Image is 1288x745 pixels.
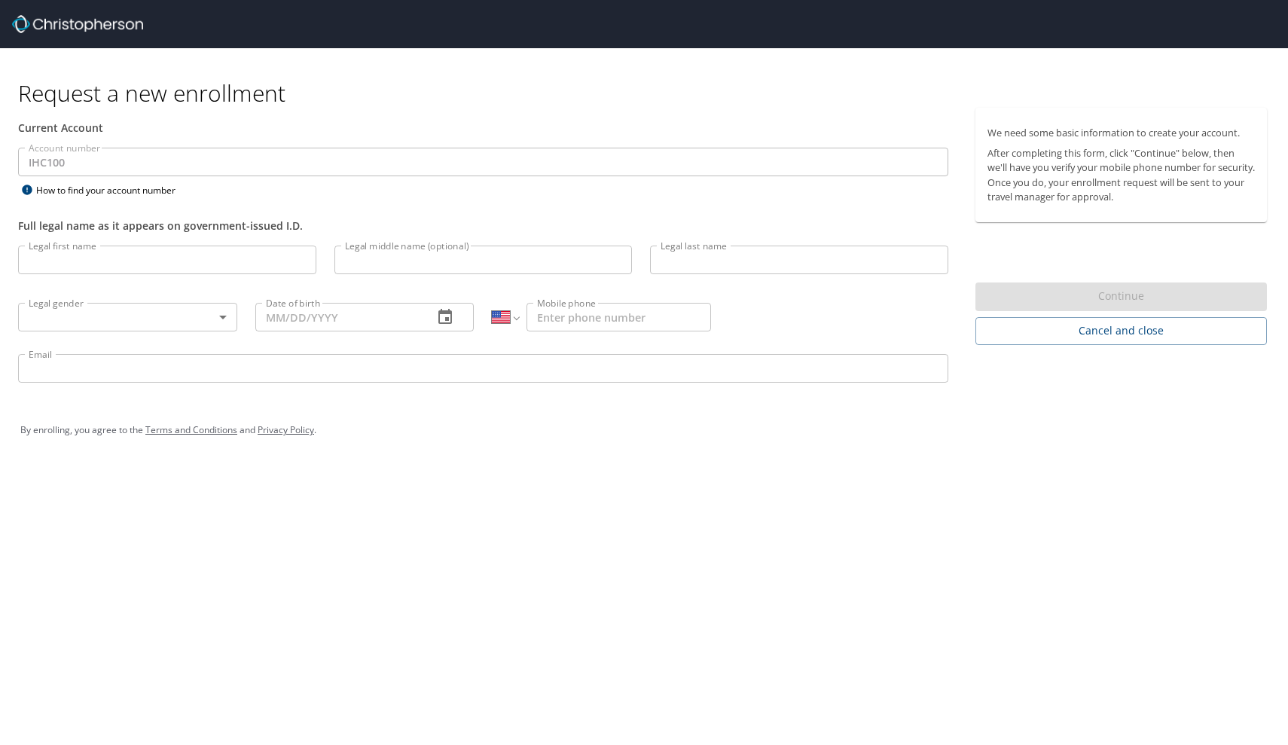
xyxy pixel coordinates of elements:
a: Privacy Policy [258,423,314,436]
img: cbt logo [12,15,143,33]
h1: Request a new enrollment [18,78,1279,108]
div: ​ [18,303,237,331]
div: Full legal name as it appears on government-issued I.D. [18,218,948,234]
button: Cancel and close [975,317,1268,345]
div: Current Account [18,120,948,136]
p: We need some basic information to create your account. [987,126,1256,140]
input: MM/DD/YYYY [255,303,422,331]
p: After completing this form, click "Continue" below, then we'll have you verify your mobile phone ... [987,146,1256,204]
div: By enrolling, you agree to the and . [20,411,1268,449]
span: Cancel and close [987,322,1256,340]
a: Terms and Conditions [145,423,237,436]
input: Enter phone number [526,303,711,331]
div: How to find your account number [18,181,206,200]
